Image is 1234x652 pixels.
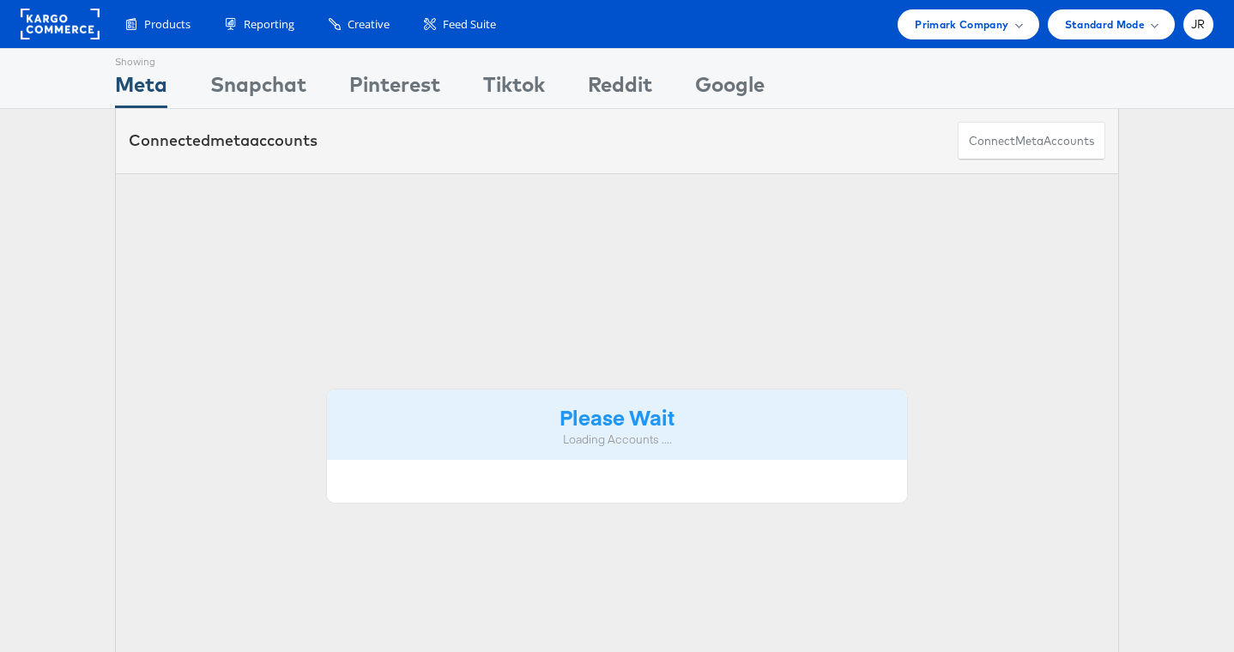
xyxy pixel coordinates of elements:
button: ConnectmetaAccounts [958,122,1105,160]
span: Feed Suite [443,16,496,33]
div: Meta [115,69,167,108]
div: Google [695,69,765,108]
div: Loading Accounts .... [340,432,894,448]
div: Reddit [588,69,652,108]
strong: Please Wait [560,402,674,431]
span: JR [1191,19,1206,30]
span: Reporting [244,16,294,33]
span: Primark Company [915,15,1008,33]
div: Pinterest [349,69,440,108]
div: Tiktok [483,69,545,108]
span: Products [144,16,191,33]
span: meta [210,130,250,150]
div: Snapchat [210,69,306,108]
div: Showing [115,49,167,69]
span: Standard Mode [1065,15,1145,33]
div: Connected accounts [129,130,318,152]
span: meta [1015,133,1043,149]
span: Creative [348,16,390,33]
